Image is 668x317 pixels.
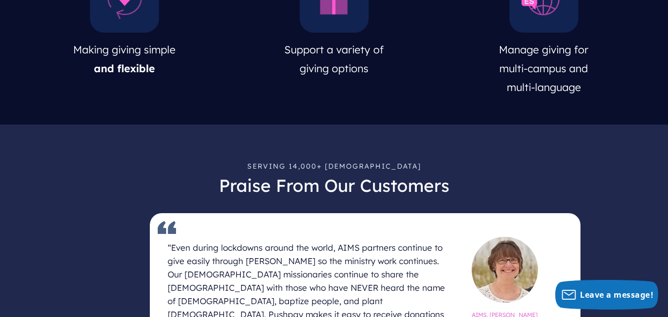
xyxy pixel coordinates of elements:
[284,43,384,56] span: Support a variety of
[555,280,658,310] button: Leave a message!
[580,289,653,300] span: Leave a message!
[28,175,641,205] h3: Praise From Our Customers
[94,62,155,75] span: and flexible
[28,156,641,175] p: Serving 14,000+ [DEMOGRAPHIC_DATA]
[499,43,588,93] span: Manage giving for multi-campus and multi-language
[300,62,368,75] span: giving options
[73,43,176,56] span: Making giving simple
